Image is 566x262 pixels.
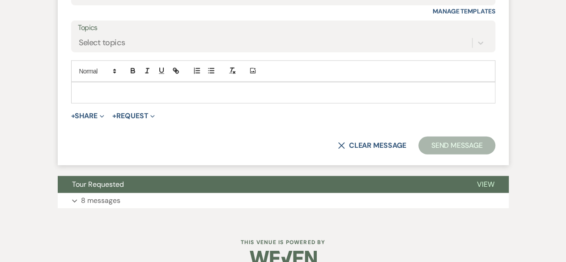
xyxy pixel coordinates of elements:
[418,137,495,155] button: Send Message
[463,176,509,193] button: View
[72,180,124,189] span: Tour Requested
[433,7,495,15] a: Manage Templates
[79,37,125,49] div: Select topics
[338,142,406,149] button: Clear message
[71,112,75,120] span: +
[112,112,116,120] span: +
[477,180,494,189] span: View
[58,176,463,193] button: Tour Requested
[81,195,120,206] p: 8 messages
[78,21,489,34] label: Topics
[112,112,155,120] button: Request
[58,193,509,208] button: 8 messages
[71,112,105,120] button: Share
